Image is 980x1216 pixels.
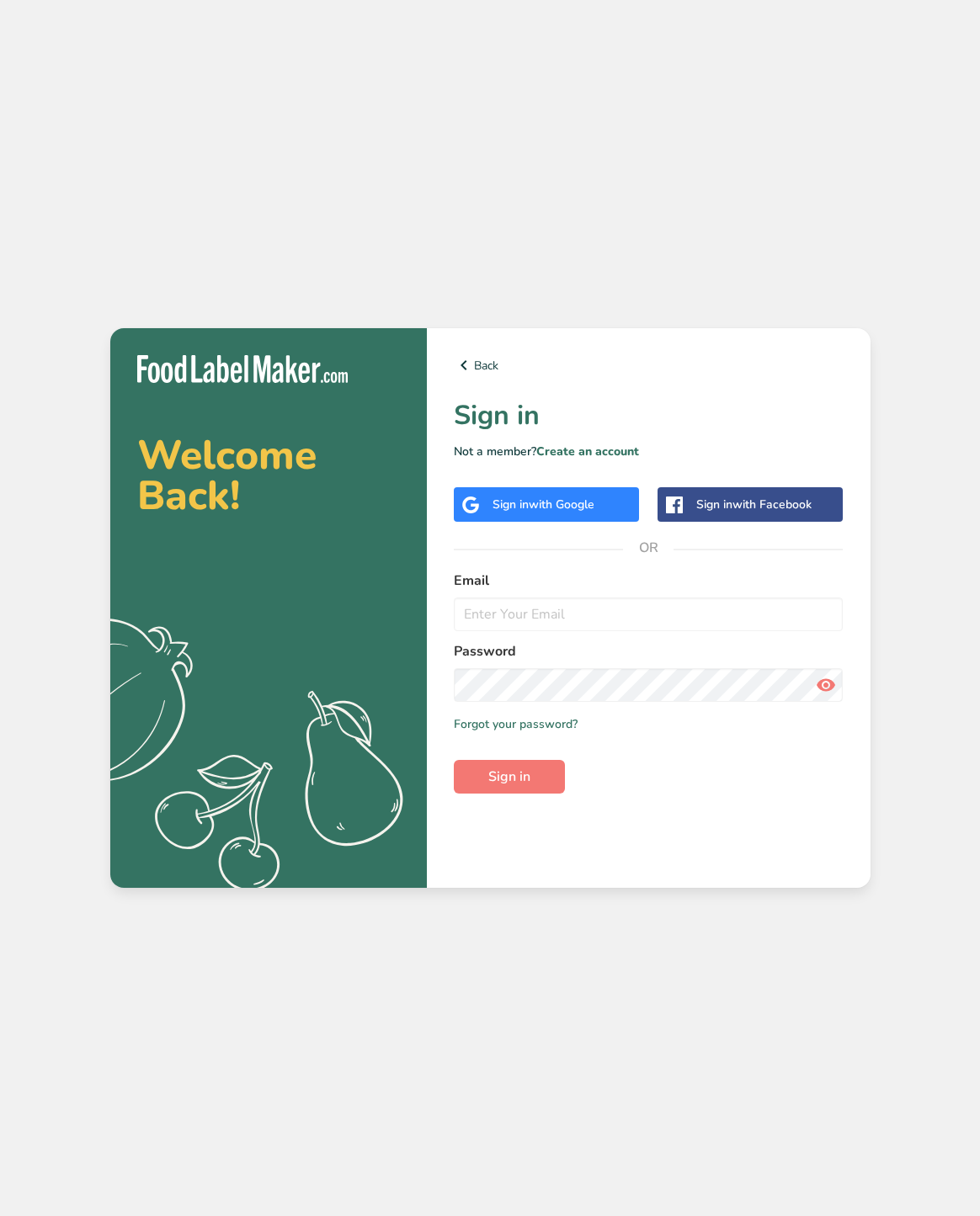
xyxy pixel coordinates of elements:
div: Sign in [493,496,594,513]
div: Sign in [696,496,812,513]
label: Password [454,641,844,661]
h1: Sign in [454,396,844,436]
button: Sign in [454,760,565,794]
a: Back [454,355,844,375]
a: Create an account [536,443,639,459]
label: Email [454,571,844,591]
img: Food Label Maker [137,355,348,383]
span: with Google [529,496,594,512]
h2: Welcome Back! [137,435,400,516]
span: with Facebook [732,496,812,512]
input: Enter Your Email [454,597,844,631]
a: Forgot your password? [454,715,578,733]
p: Not a member? [454,443,844,460]
span: Sign in [488,767,530,787]
span: OR [623,523,674,573]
